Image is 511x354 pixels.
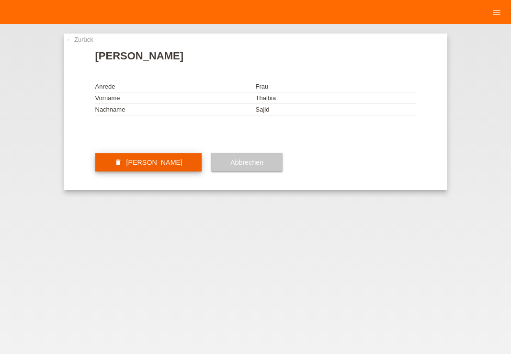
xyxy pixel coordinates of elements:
[487,9,506,15] a: menu
[95,50,416,62] h1: [PERSON_NAME]
[114,159,122,166] i: delete
[211,153,283,171] button: Abbrechen
[95,81,256,92] td: Anrede
[256,81,416,92] td: Frau
[230,159,263,166] span: Abbrechen
[67,36,93,43] a: ← Zurück
[95,92,256,104] td: Vorname
[256,104,416,115] td: Sajid
[126,159,182,166] span: [PERSON_NAME]
[95,153,202,171] button: delete [PERSON_NAME]
[492,8,501,17] i: menu
[256,92,416,104] td: Thalbia
[95,104,256,115] td: Nachname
